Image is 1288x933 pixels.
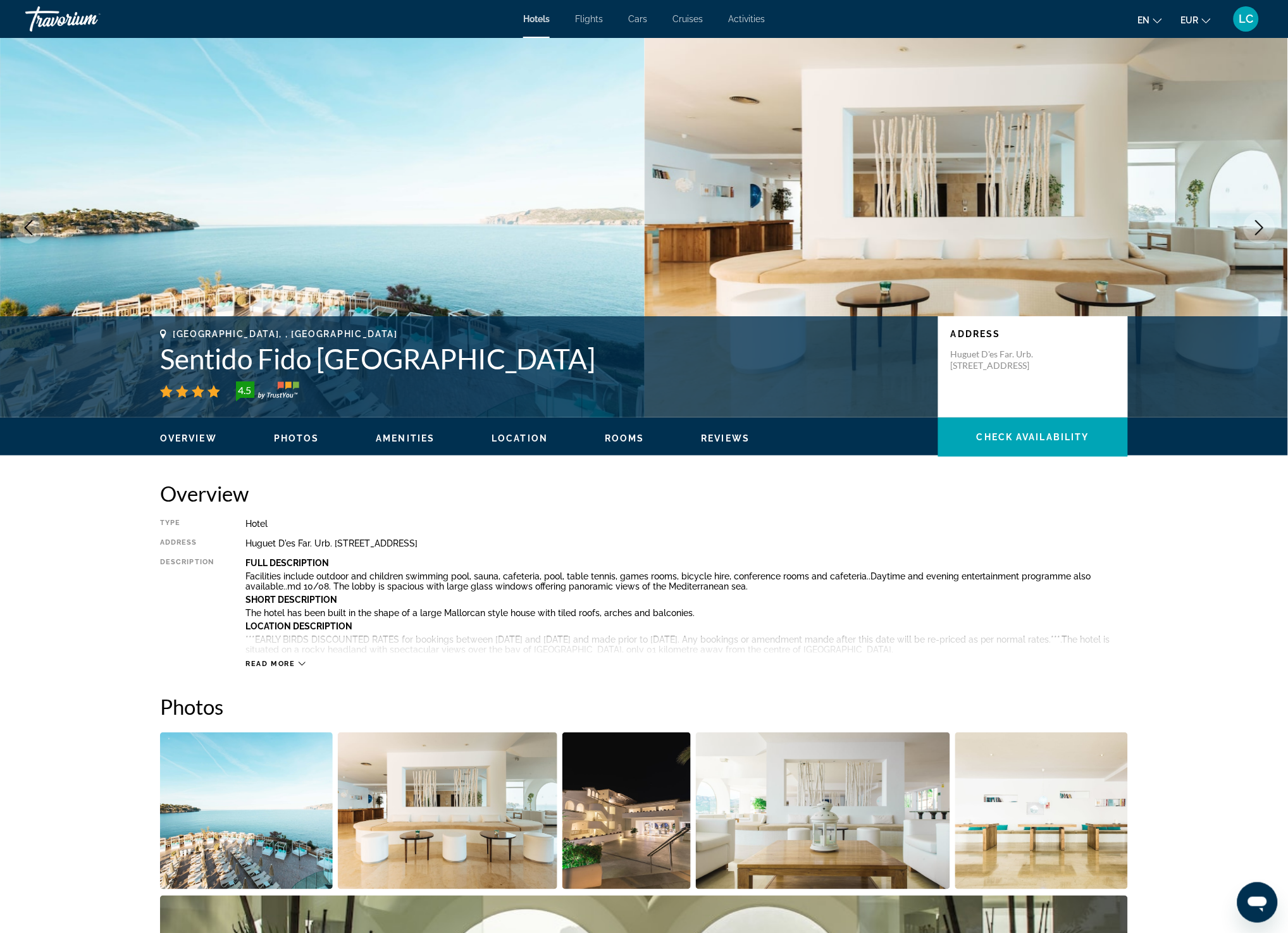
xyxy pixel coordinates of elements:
p: Facilities include outdoor and children swimming pool, sauna, cafeteria, pool, table tennis, game... [245,571,1128,591]
div: Huguet D'es Far. Urb. [STREET_ADDRESS] [245,538,1128,548]
h2: Overview [160,481,1128,506]
button: Change currency [1181,11,1211,29]
b: Full Description [245,558,329,568]
button: User Menu [1230,6,1263,32]
div: Hotel [245,519,1128,529]
span: Check Availability [977,432,1089,442]
a: Hotels [523,14,550,24]
span: Photos [274,433,319,443]
a: Flights [575,14,603,24]
div: Description [160,558,214,653]
button: Rooms [605,433,645,444]
button: Reviews [702,433,750,444]
span: LC [1239,13,1254,25]
button: Change language [1138,11,1162,29]
span: Read more [245,660,295,668]
button: Open full-screen image slider [696,732,951,890]
span: Overview [160,433,217,443]
button: Photos [274,433,319,444]
button: Open full-screen image slider [338,732,558,890]
button: Read more [245,659,306,669]
div: Address [160,538,214,548]
div: 4.5 [232,383,257,398]
div: Type [160,519,214,529]
button: Previous image [13,212,44,244]
b: Short Description [245,595,337,605]
span: Reviews [702,433,750,443]
button: Check Availability [938,417,1128,457]
button: Location [492,433,548,444]
p: The hotel has been built in the shape of a large Mallorcan style house with tiled roofs, arches a... [245,608,1128,618]
button: Open full-screen image slider [562,732,691,890]
button: Next image [1244,212,1275,244]
a: Activities [728,14,765,24]
span: Location [492,433,548,443]
button: Overview [160,433,217,444]
p: Huguet D'es Far. Urb. [STREET_ADDRESS] [951,349,1052,371]
a: Travorium [25,3,152,35]
a: Cruises [672,14,703,24]
button: Open full-screen image slider [955,732,1128,890]
a: Cars [628,14,647,24]
button: Open full-screen image slider [160,732,333,890]
span: Rooms [605,433,645,443]
b: Location Description [245,621,352,631]
iframe: Bouton de lancement de la fenêtre de messagerie [1237,882,1278,923]
span: Amenities [376,433,435,443]
span: [GEOGRAPHIC_DATA], , [GEOGRAPHIC_DATA] [173,329,398,339]
span: en [1138,15,1150,25]
span: EUR [1181,15,1199,25]
img: trustyou-badge-hor.svg [236,381,299,402]
h1: Sentido Fido [GEOGRAPHIC_DATA] [160,342,926,375]
button: Amenities [376,433,435,444]
h2: Photos [160,694,1128,719]
p: Address [951,329,1115,339]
